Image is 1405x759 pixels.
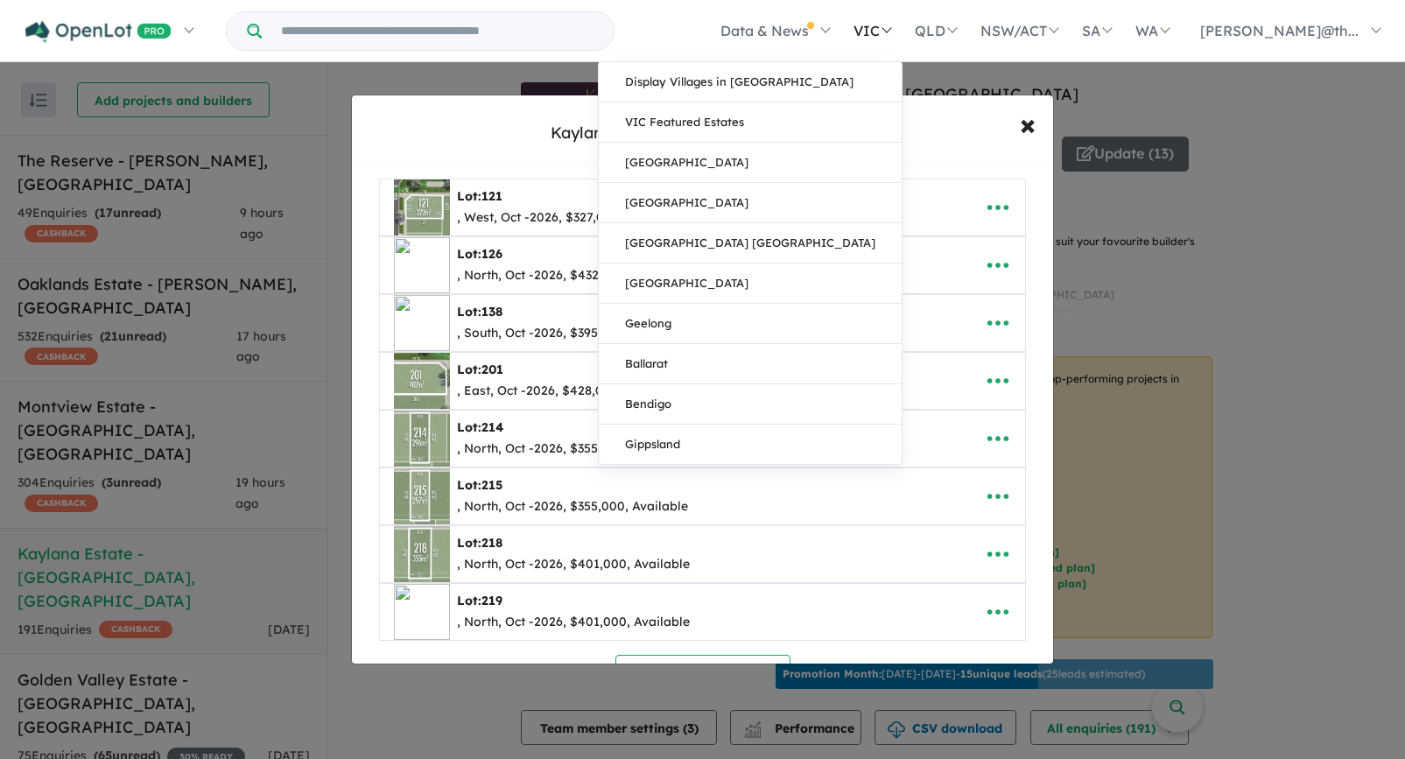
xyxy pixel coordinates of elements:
[457,535,502,551] b: Lot:
[599,384,902,425] a: Bendigo
[481,593,502,608] span: 219
[599,143,902,183] a: [GEOGRAPHIC_DATA]
[457,496,688,517] div: , North, Oct -2026, $355,000, Available
[457,304,502,320] b: Lot:
[599,344,902,384] a: Ballarat
[481,304,502,320] span: 138
[394,411,450,467] img: Kaylana%20Estate%20-%20Tarneit%20-%20Lot%20214___1753316537.jpg
[481,477,502,493] span: 215
[457,477,502,493] b: Lot:
[1020,105,1036,143] span: ×
[394,237,450,293] img: Kaylana%20Estate%20-%20Tarneit%20-%20Lot%20126___eagle_1580797_objects_m_1744689600.jpg
[599,102,902,143] a: VIC Featured Estates
[457,419,503,435] b: Lot:
[457,439,688,460] div: , North, Oct -2026, $355,000, Available
[457,362,503,377] b: Lot:
[481,362,503,377] span: 201
[599,223,902,264] a: [GEOGRAPHIC_DATA] [GEOGRAPHIC_DATA]
[457,207,683,228] div: , West, Oct -2026, $327,000, Available
[265,12,610,50] input: Try estate name, suburb, builder or developer
[457,188,502,204] b: Lot:
[394,584,450,640] img: Kaylana%20Estate%20-%20Tarneit%20-%20Lot%20219___eagle_1612498_objects_m_1750738860.jpg
[457,593,502,608] b: Lot:
[615,655,790,692] button: Create a new listing
[394,353,450,409] img: Kaylana%20Estate%20-%20Tarneit%20-%20Lot%20201___1753316508.jpg
[394,295,450,351] img: Kaylana%20Estate%20-%20Tarneit%20-%20Lot%20138___eagle_1580809_objects_m_1744689600.jpg
[599,425,902,464] a: Gippsland
[481,535,502,551] span: 218
[599,264,902,304] a: [GEOGRAPHIC_DATA]
[551,122,854,144] div: Kaylana Estate - [GEOGRAPHIC_DATA]
[394,179,450,235] img: Kaylana%20Estate%20-%20Tarneit%20-%20Lot%20121___1753316412.jpg
[394,526,450,582] img: Kaylana%20Estate%20-%20Tarneit%20-%20Lot%20218___1753316599.jpg
[457,323,688,344] div: , South, Oct -2026, $395,000, Available
[481,419,503,435] span: 214
[394,468,450,524] img: Kaylana%20Estate%20-%20Tarneit%20-%20Lot%20215___1753316569.jpg
[599,183,902,223] a: [GEOGRAPHIC_DATA]
[599,62,902,102] a: Display Villages in [GEOGRAPHIC_DATA]
[25,21,172,43] img: Openlot PRO Logo White
[457,554,690,575] div: , North, Oct -2026, $401,000, Available
[457,612,690,633] div: , North, Oct -2026, $401,000, Available
[1200,22,1359,39] span: [PERSON_NAME]@th...
[457,265,689,286] div: , North, Oct -2026, $432,000, Available
[599,304,902,344] a: Geelong
[481,246,502,262] span: 126
[481,188,502,204] span: 121
[457,381,682,402] div: , East, Oct -2026, $428,000, Available
[457,246,502,262] b: Lot:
